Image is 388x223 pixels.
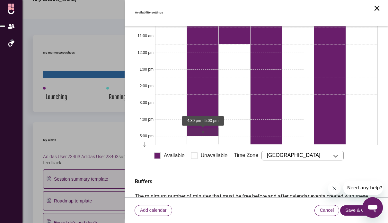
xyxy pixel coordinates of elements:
div: 12:00 PM [135,51,154,59]
span: Available [164,152,185,159]
p: The minimum number of minutes that must be free before and after calendar events created with the... [135,193,378,205]
span: Unavailable [201,152,228,159]
button: Choose a timezone [261,151,344,161]
div: 2:00 PM [135,84,154,92]
button: Add calendar [135,205,172,216]
button: Cancel [315,205,339,216]
div: 3:00 PM [135,101,154,109]
p: Time Zone [234,151,261,161]
h6: Availability settings [135,10,163,16]
div: 5:00 PM [135,134,154,142]
div: 1:00 PM [135,67,154,76]
div: 4:00 PM [135,117,154,126]
button: 4:30 PM - 5:00 PM [187,128,219,136]
h5: Buffers [135,178,378,184]
iframe: Close message [328,182,341,195]
iframe: Button to launch messaging window [362,197,383,218]
div: 11:00 AM [135,34,154,42]
button: Save & Close [340,205,378,216]
iframe: Message from company [343,181,383,195]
